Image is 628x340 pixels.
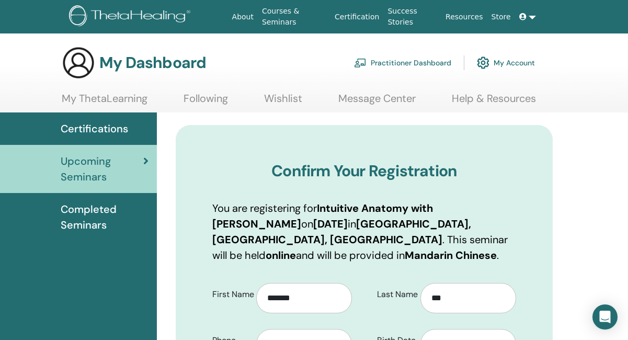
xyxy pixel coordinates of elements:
a: Message Center [338,92,416,112]
h3: My Dashboard [99,53,206,72]
b: Mandarin Chinese [405,248,497,262]
h3: Confirm Your Registration [212,162,516,180]
a: About [228,7,258,27]
img: logo.png [69,5,194,29]
b: [DATE] [313,217,348,231]
a: Resources [441,7,487,27]
a: Help & Resources [452,92,536,112]
a: My ThetaLearning [62,92,147,112]
span: Upcoming Seminars [61,153,143,185]
a: Certification [330,7,383,27]
a: Practitioner Dashboard [354,51,451,74]
label: First Name [204,285,256,304]
div: Open Intercom Messenger [592,304,618,330]
a: My Account [477,51,535,74]
p: You are registering for on in . This seminar will be held and will be provided in . [212,200,516,263]
a: Success Stories [383,2,441,32]
span: Certifications [61,121,128,137]
img: generic-user-icon.jpg [62,46,95,80]
b: Intuitive Anatomy with [PERSON_NAME] [212,201,433,231]
a: Courses & Seminars [258,2,330,32]
a: Wishlist [264,92,302,112]
a: Following [184,92,228,112]
b: online [266,248,296,262]
span: Completed Seminars [61,201,149,233]
img: cog.svg [477,54,489,72]
a: Store [487,7,515,27]
img: chalkboard-teacher.svg [354,58,367,67]
label: Last Name [369,285,421,304]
